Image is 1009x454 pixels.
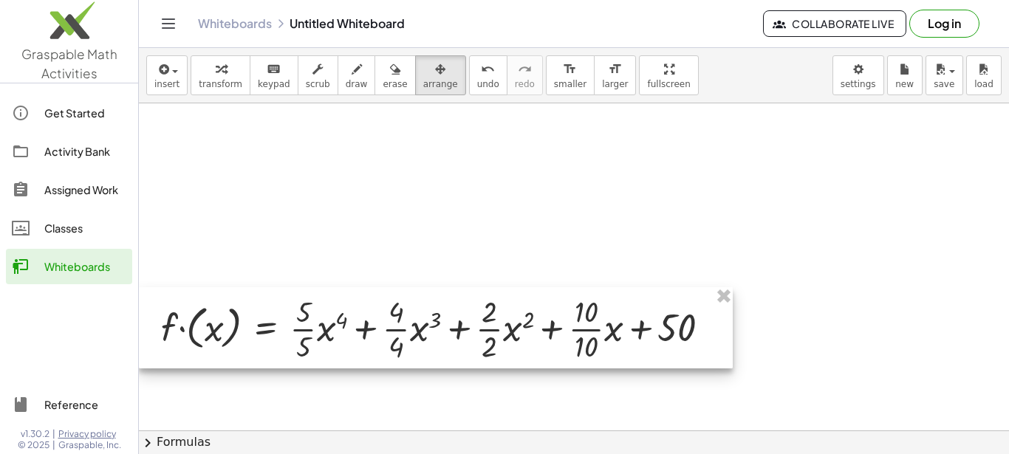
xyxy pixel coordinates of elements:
[518,61,532,78] i: redo
[298,55,338,95] button: scrub
[481,61,495,78] i: undo
[52,428,55,440] span: |
[477,79,499,89] span: undo
[52,439,55,451] span: |
[6,95,132,131] a: Get Started
[515,79,535,89] span: redo
[887,55,923,95] button: new
[44,219,126,237] div: Classes
[346,79,368,89] span: draw
[198,16,272,31] a: Whiteboards
[383,79,407,89] span: erase
[6,172,132,207] a: Assigned Work
[250,55,298,95] button: keyboardkeypad
[146,55,188,95] button: insert
[546,55,595,95] button: format_sizesmaller
[507,55,543,95] button: redoredo
[6,210,132,246] a: Classes
[841,79,876,89] span: settings
[18,439,49,451] span: © 2025
[423,79,458,89] span: arrange
[58,439,121,451] span: Graspable, Inc.
[44,104,126,122] div: Get Started
[832,55,884,95] button: settings
[594,55,636,95] button: format_sizelarger
[563,61,577,78] i: format_size
[469,55,507,95] button: undoundo
[639,55,698,95] button: fullscreen
[647,79,690,89] span: fullscreen
[154,79,179,89] span: insert
[966,55,1002,95] button: load
[44,396,126,413] div: Reference
[139,434,157,452] span: chevron_right
[139,430,1009,454] button: chevron_rightFormulas
[608,61,622,78] i: format_size
[554,79,586,89] span: smaller
[602,79,628,89] span: larger
[306,79,330,89] span: scrub
[58,428,121,440] a: Privacy policy
[415,55,466,95] button: arrange
[191,55,250,95] button: transform
[974,79,993,89] span: load
[926,55,963,95] button: save
[338,55,376,95] button: draw
[21,428,49,440] span: v1.30.2
[44,142,126,160] div: Activity Bank
[934,79,954,89] span: save
[157,12,180,35] button: Toggle navigation
[21,46,117,81] span: Graspable Math Activities
[909,10,979,38] button: Log in
[44,181,126,199] div: Assigned Work
[199,79,242,89] span: transform
[763,10,906,37] button: Collaborate Live
[267,61,281,78] i: keyboard
[6,387,132,422] a: Reference
[258,79,290,89] span: keypad
[6,134,132,169] a: Activity Bank
[776,17,894,30] span: Collaborate Live
[895,79,914,89] span: new
[6,249,132,284] a: Whiteboards
[374,55,415,95] button: erase
[44,258,126,275] div: Whiteboards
